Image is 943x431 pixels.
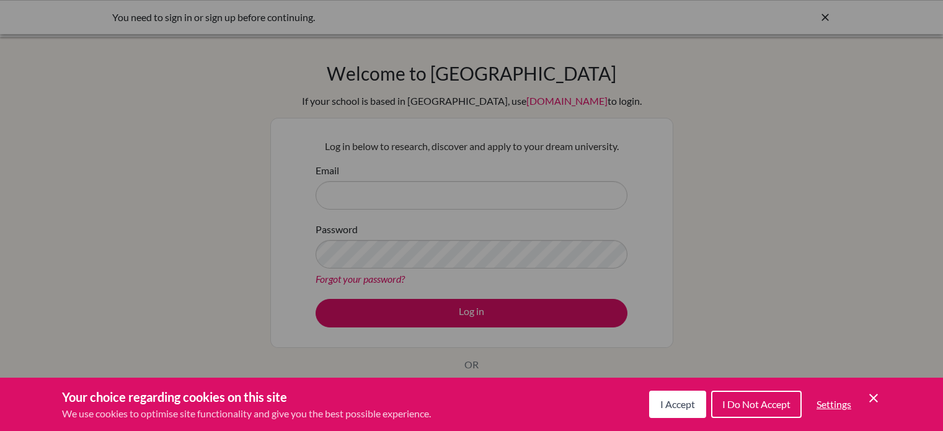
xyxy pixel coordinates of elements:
[660,398,695,410] span: I Accept
[62,388,431,406] h3: Your choice regarding cookies on this site
[62,406,431,421] p: We use cookies to optimise site functionality and give you the best possible experience.
[866,391,881,406] button: Save and close
[807,392,861,417] button: Settings
[711,391,802,418] button: I Do Not Accept
[649,391,706,418] button: I Accept
[722,398,790,410] span: I Do Not Accept
[817,398,851,410] span: Settings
